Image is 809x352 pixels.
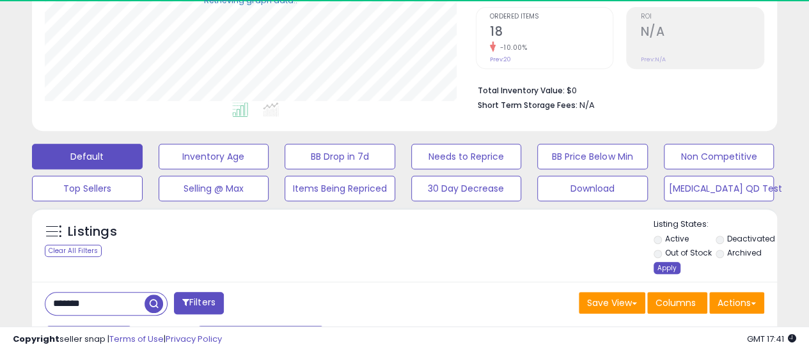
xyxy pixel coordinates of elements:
h2: N/A [640,24,764,42]
small: Prev: N/A [640,56,665,63]
span: Ordered Items [490,13,613,20]
h2: 18 [490,24,613,42]
button: Inventory Age [159,144,269,169]
small: -10.00% [496,43,528,52]
div: seller snap | | [13,333,222,346]
button: Columns [647,292,707,314]
button: 30 Day Decrease [411,176,522,201]
button: Non Competitive [664,144,774,169]
b: Total Inventory Value: [478,85,565,96]
label: Deactivated [727,233,775,244]
button: Filters [174,292,224,314]
label: Active [664,233,688,244]
small: Prev: 20 [490,56,511,63]
strong: Copyright [13,333,59,345]
button: Items Being Repriced [285,176,395,201]
button: Last 7 Days [46,326,132,348]
button: Save View [579,292,645,314]
li: $0 [478,82,755,97]
a: Privacy Policy [166,333,222,345]
h5: Listings [68,223,117,241]
button: Download [537,176,648,201]
p: Listing States: [654,218,777,231]
label: Out of Stock [664,247,711,258]
a: Terms of Use [109,333,164,345]
b: Short Term Storage Fees: [478,100,577,111]
button: [DATE]-29 - Aug-04 [198,326,324,348]
span: Columns [656,296,696,309]
span: N/A [579,99,595,111]
div: Apply [654,262,680,274]
span: ROI [640,13,764,20]
label: Archived [727,247,762,258]
button: BB Price Below Min [537,144,648,169]
div: Clear All Filters [45,245,102,257]
button: [MEDICAL_DATA] QD Test [664,176,774,201]
button: Actions [709,292,764,314]
button: Needs to Reprice [411,144,522,169]
button: Selling @ Max [159,176,269,201]
button: BB Drop in 7d [285,144,395,169]
button: Default [32,144,143,169]
button: Top Sellers [32,176,143,201]
span: 2025-08-12 17:41 GMT [747,333,796,345]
